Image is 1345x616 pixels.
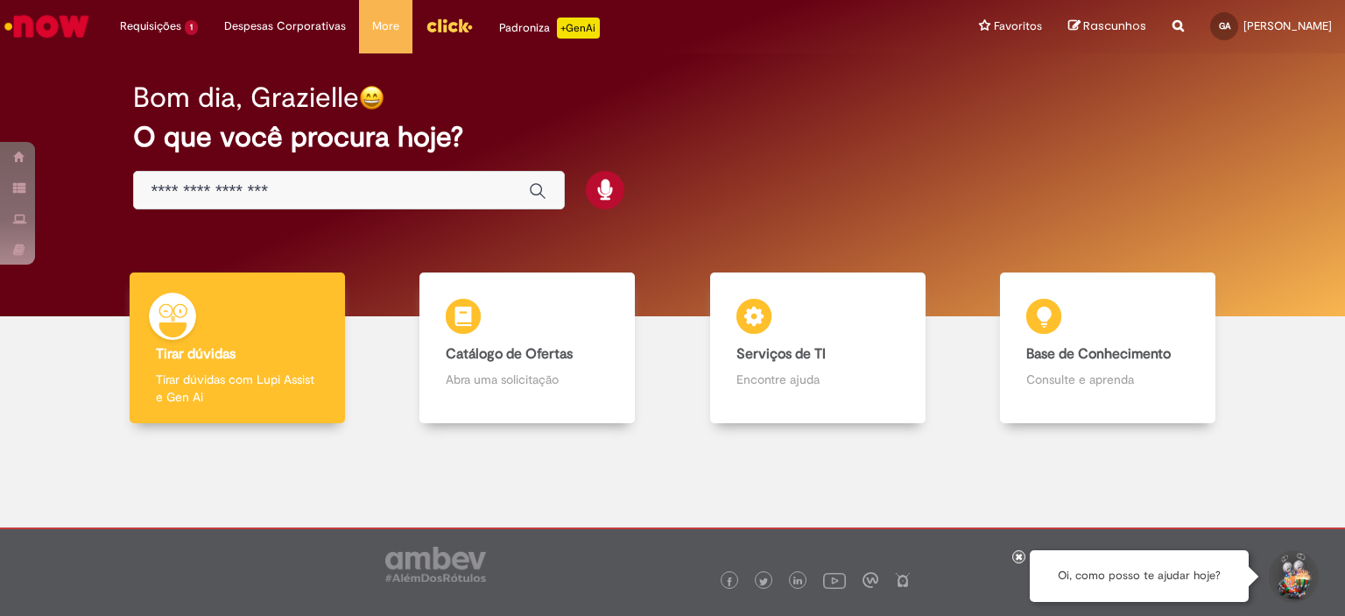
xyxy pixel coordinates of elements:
[759,577,768,586] img: logo_footer_twitter.png
[895,572,911,588] img: logo_footer_naosei.png
[672,273,963,424] a: Serviços de TI Encontre ajuda
[793,577,802,587] img: logo_footer_linkedin.png
[736,371,899,388] p: Encontre ajuda
[499,18,600,39] div: Padroniza
[863,572,878,588] img: logo_footer_workplace.png
[120,18,181,35] span: Requisições
[1243,18,1332,33] span: [PERSON_NAME]
[224,18,346,35] span: Despesas Corporativas
[372,18,399,35] span: More
[156,345,236,363] b: Tirar dúvidas
[185,20,198,35] span: 1
[156,371,319,406] p: Tirar dúvidas com Lupi Assist e Gen Ai
[133,122,1213,152] h2: O que você procura hoje?
[426,12,473,39] img: click_logo_yellow_360x200.png
[736,345,826,363] b: Serviços de TI
[92,273,383,424] a: Tirar dúvidas Tirar dúvidas com Lupi Assist e Gen Ai
[823,569,846,591] img: logo_footer_youtube.png
[446,345,573,363] b: Catálogo de Ofertas
[2,9,92,44] img: ServiceNow
[1026,345,1171,363] b: Base de Conhecimento
[725,577,734,586] img: logo_footer_facebook.png
[994,18,1042,35] span: Favoritos
[557,18,600,39] p: +GenAi
[963,273,1254,424] a: Base de Conhecimento Consulte e aprenda
[1030,550,1249,602] div: Oi, como posso te ajudar hoje?
[133,82,359,113] h2: Bom dia, Grazielle
[385,547,486,582] img: logo_footer_ambev_rotulo_gray.png
[1219,20,1230,32] span: GA
[1026,371,1189,388] p: Consulte e aprenda
[1266,550,1319,603] button: Iniciar Conversa de Suporte
[446,371,609,388] p: Abra uma solicitação
[1068,18,1146,35] a: Rascunhos
[1083,18,1146,34] span: Rascunhos
[359,85,384,110] img: happy-face.png
[383,273,673,424] a: Catálogo de Ofertas Abra uma solicitação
